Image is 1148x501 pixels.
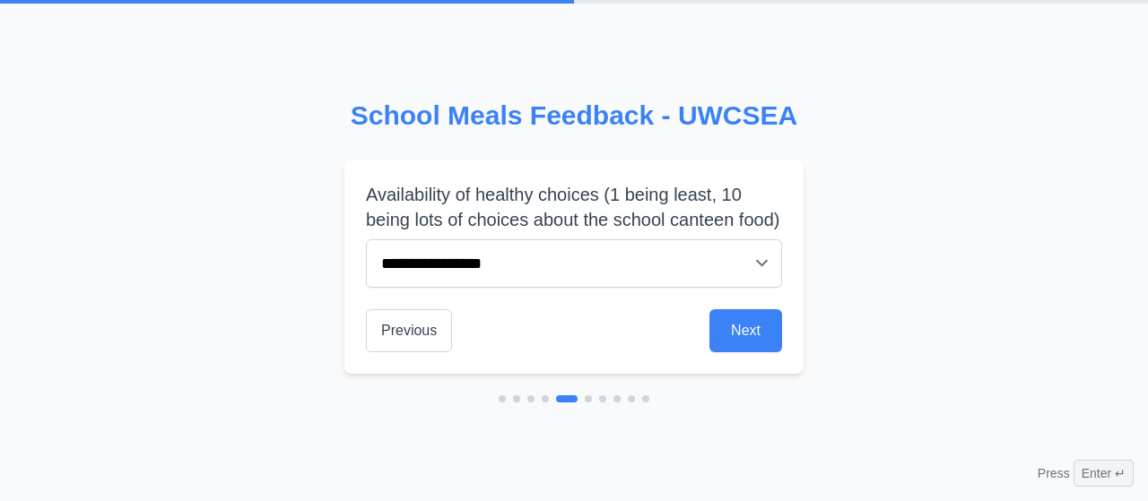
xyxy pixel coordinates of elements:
[344,99,804,132] h2: School Meals Feedback - UWCSEA
[366,309,452,352] button: Previous
[366,182,782,232] label: Availability of healthy choices (1 being least, 10 being lots of choices about the school canteen...
[709,309,782,352] button: Next
[1074,460,1134,487] span: Enter ↵
[1038,460,1134,487] div: Press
